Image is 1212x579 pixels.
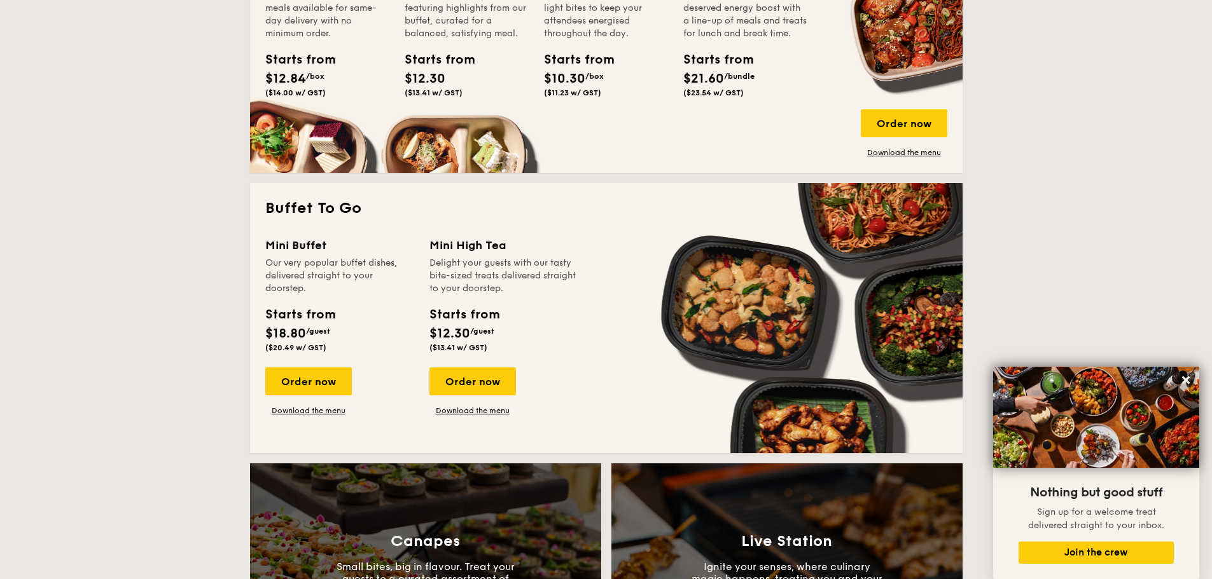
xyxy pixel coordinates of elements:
a: Download the menu [861,147,947,158]
span: ($13.41 w/ GST) [405,88,463,97]
span: /guest [306,327,330,336]
h2: Buffet To Go [265,198,947,219]
span: $21.60 [683,71,724,86]
div: Starts from [429,305,499,324]
div: Mini Buffet [265,236,414,254]
span: /bundle [724,72,755,81]
a: Download the menu [265,405,352,416]
span: Nothing but good stuff [1030,485,1162,500]
span: /guest [470,327,494,336]
span: ($13.41 w/ GST) [429,343,487,352]
img: DSC07876-Edit02-Large.jpeg [993,367,1199,468]
div: Delight your guests with our tasty bite-sized treats delivered straight to your doorstep. [429,257,578,295]
span: ($14.00 w/ GST) [265,88,326,97]
a: Download the menu [429,405,516,416]
span: $12.30 [405,71,445,86]
span: /box [585,72,604,81]
span: $18.80 [265,326,306,341]
span: ($20.49 w/ GST) [265,343,326,352]
span: ($23.54 w/ GST) [683,88,744,97]
div: Mini High Tea [429,236,578,254]
span: ($11.23 w/ GST) [544,88,601,97]
div: Order now [429,367,516,395]
div: Order now [265,367,352,395]
button: Join the crew [1019,542,1174,564]
span: $12.84 [265,71,306,86]
h3: Live Station [741,533,832,550]
div: Our very popular buffet dishes, delivered straight to your doorstep. [265,257,414,295]
span: /box [306,72,324,81]
span: $10.30 [544,71,585,86]
div: Starts from [265,50,323,69]
div: Starts from [683,50,741,69]
button: Close [1176,370,1196,390]
span: Sign up for a welcome treat delivered straight to your inbox. [1028,507,1164,531]
div: Order now [861,109,947,137]
div: Starts from [544,50,601,69]
div: Starts from [405,50,462,69]
h3: Canapes [391,533,460,550]
div: Starts from [265,305,335,324]
span: $12.30 [429,326,470,341]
